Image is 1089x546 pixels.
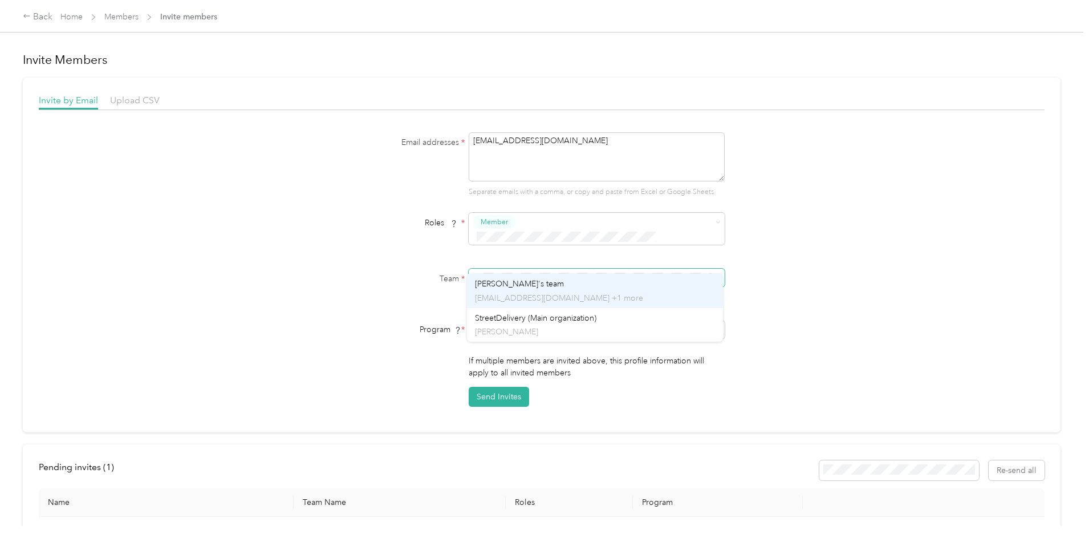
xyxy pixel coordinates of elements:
th: Team Name [294,488,506,517]
div: Back [23,10,52,24]
span: Invite by Email [39,95,98,106]
div: Program [322,323,465,335]
th: Program [633,488,803,517]
textarea: [EMAIL_ADDRESS][DOMAIN_NAME] [469,132,725,181]
span: Pending invites [39,462,114,472]
label: Email addresses [322,136,465,148]
span: Member [481,217,508,227]
p: [EMAIL_ADDRESS][DOMAIN_NAME] +1 more [475,292,715,304]
label: Team [322,273,465,285]
span: StreetDelivery (Main organization) [475,313,596,323]
span: Roles [421,214,461,232]
p: If multiple members are invited above, this profile information will apply to all invited members [469,355,725,379]
iframe: Everlance-gr Chat Button Frame [1025,482,1089,546]
p: Separate emails with a comma, or copy and paste from Excel or Google Sheets. [469,187,725,197]
th: Name [39,488,294,517]
h1: Invite Members [23,52,1060,68]
p: [PERSON_NAME] [475,326,715,338]
button: Member [473,215,516,229]
a: Members [104,12,139,22]
span: [PERSON_NAME]'s team [475,279,564,289]
div: info-bar [39,460,1045,480]
span: ( 1 ) [103,462,114,472]
button: Send Invites [469,387,529,407]
span: Invite members [160,11,217,23]
div: left-menu [39,460,122,480]
span: Upload CSV [110,95,160,106]
button: Re-send all [989,460,1045,480]
a: Home [60,12,83,22]
div: Resend all invitations [819,460,1045,480]
th: Roles [506,488,633,517]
